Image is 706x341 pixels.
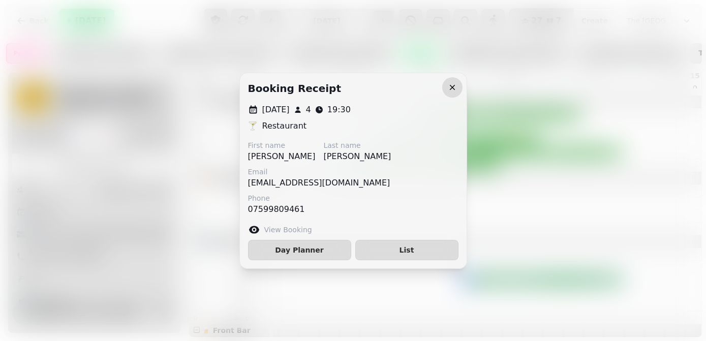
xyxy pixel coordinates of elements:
button: Day Planner [248,240,351,260]
p: 4 [306,104,311,116]
label: First name [248,140,316,150]
p: Restaurant [262,120,307,132]
p: 19:30 [327,104,351,116]
p: [DATE] [262,104,290,116]
button: List [355,240,458,260]
span: Day Planner [257,246,343,254]
p: [PERSON_NAME] [248,150,316,163]
label: View Booking [264,225,312,235]
label: Last name [323,140,391,150]
p: [PERSON_NAME] [323,150,391,163]
p: [EMAIL_ADDRESS][DOMAIN_NAME] [248,177,390,189]
p: 🍸 [248,120,258,132]
label: Phone [248,193,305,203]
p: 07599809461 [248,203,305,215]
label: Email [248,167,390,177]
h2: Booking receipt [248,81,342,96]
span: List [364,246,450,254]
